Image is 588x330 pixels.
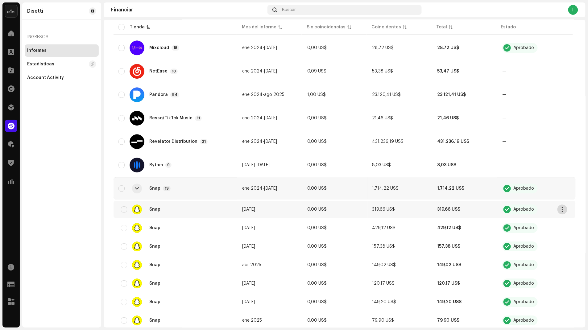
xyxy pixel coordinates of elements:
[437,116,459,120] span: 21,46 US$
[149,139,197,144] div: Revelator Distribution
[25,44,99,57] re-m-nav-item: Informes
[242,281,255,286] span: [DATE]
[27,62,54,67] div: Estadísticas
[502,116,571,120] re-a-table-badge: —
[372,300,396,304] span: 149,20 US$
[242,263,261,267] span: abr 2025
[242,46,277,50] span: -
[437,318,459,323] span: 79,90 US$
[307,24,346,30] div: Sin coincidencias
[502,69,571,73] re-a-table-badge: —
[437,93,466,97] span: 23.121,41 US$
[502,139,571,144] re-a-table-badge: —
[437,46,459,50] span: 28,72 US$
[307,139,327,144] span: 0,00 US$
[5,5,17,17] img: 02a7c2d3-3c89-4098-b12f-2ff2945c95ee
[437,163,456,167] span: 8,03 US$
[242,207,255,212] span: [DATE]
[307,300,327,304] span: 0,00 US$
[149,226,160,230] span: Snap
[372,263,396,267] span: 149,02 US$
[502,163,571,167] re-a-table-badge: —
[257,163,270,167] span: [DATE]
[372,46,394,50] span: 28,72 US$
[437,207,460,212] span: 319,66 US$
[264,139,277,144] span: [DATE]
[242,69,263,73] span: ene 2024
[242,93,263,97] span: ene 2024
[264,69,277,73] span: [DATE]
[437,244,460,249] span: 157,38 US$
[242,163,255,167] span: [DATE]
[372,318,394,323] span: 79,90 US$
[242,186,263,191] span: ene 2024
[149,116,193,120] div: Resso/TikTok Music
[437,263,461,267] span: 149,02 US$
[264,116,277,120] span: [DATE]
[25,58,99,70] re-m-nav-item: Estadísticas
[372,163,391,167] span: 8,03 US$
[149,163,163,167] div: Rythm
[264,186,277,191] span: [DATE]
[513,300,534,304] div: Aprobado
[513,318,534,323] div: Aprobado
[372,207,395,212] span: 319,66 US$
[149,263,160,267] span: Snap
[513,244,534,249] div: Aprobado
[307,116,327,120] span: 0,00 US$
[372,226,396,230] span: 429,12 US$
[149,244,160,249] span: Snap
[437,186,464,191] span: 1.714,22 US$
[307,244,327,249] span: 0,00 US$
[264,46,277,50] span: [DATE]
[437,226,461,230] span: 429,12 US$
[372,244,395,249] span: 157,38 US$
[25,30,99,44] re-a-nav-header: Ingresos
[242,318,262,323] span: ene 2025
[149,318,160,323] span: Snap
[149,186,160,191] div: Snap
[27,9,43,14] div: Disetti
[513,207,534,212] div: Aprobado
[307,186,327,191] span: 0,00 US$
[163,186,171,191] p-badge: 19
[149,300,160,304] span: Snap
[242,46,263,50] span: ene 2024
[200,139,208,144] p-badge: 31
[437,281,460,286] span: 120,17 US$
[307,207,327,212] span: 0,00 US$
[437,69,459,73] span: 53,47 US$
[242,139,263,144] span: ene 2024
[307,93,326,97] span: 1,00 US$
[437,139,469,144] span: 431.236,19 US$
[307,281,327,286] span: 0,00 US$
[25,72,99,84] re-m-nav-item: Account Activity
[242,24,276,30] div: Mes del informe
[307,263,327,267] span: 0,00 US$
[513,226,534,230] div: Aprobado
[282,7,296,12] span: Buscar
[307,69,326,73] span: 0,09 US$
[307,318,327,323] span: 0,00 US$
[242,116,277,120] span: -
[172,45,179,51] p-badge: 18
[568,5,578,15] div: T
[502,93,571,97] re-a-table-badge: —
[27,48,47,53] div: Informes
[242,163,270,167] span: -
[242,186,277,191] span: -
[437,300,462,304] span: 149,20 US$
[130,24,145,30] div: Tienda
[242,69,277,73] span: -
